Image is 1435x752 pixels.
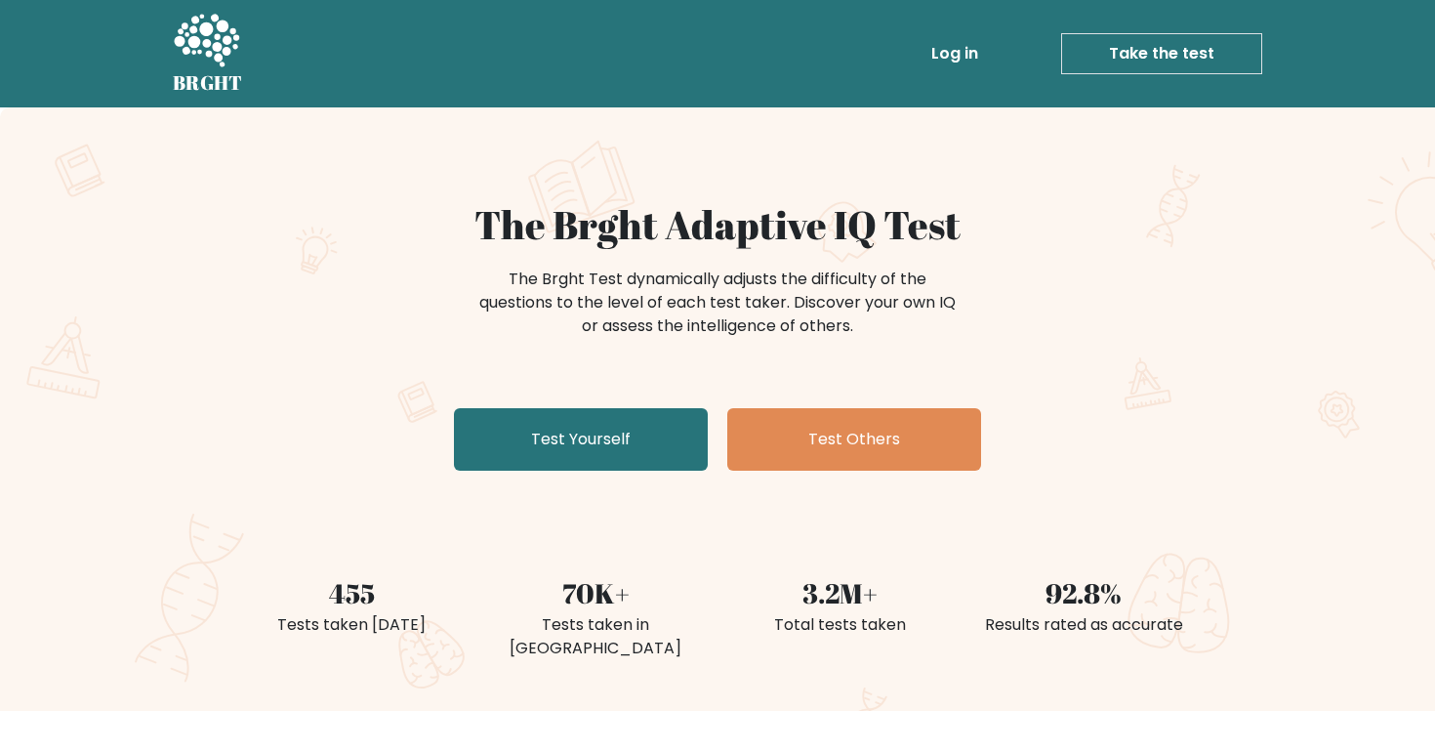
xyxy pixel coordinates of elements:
a: Test Others [727,408,981,471]
div: Results rated as accurate [973,613,1194,637]
div: Total tests taken [729,613,950,637]
div: The Brght Test dynamically adjusts the difficulty of the questions to the level of each test take... [473,268,962,338]
a: Test Yourself [454,408,708,471]
div: Tests taken [DATE] [241,613,462,637]
div: 455 [241,572,462,613]
div: 92.8% [973,572,1194,613]
a: Take the test [1061,33,1262,74]
h5: BRGHT [173,71,243,95]
div: Tests taken in [GEOGRAPHIC_DATA] [485,613,706,660]
div: 70K+ [485,572,706,613]
h1: The Brght Adaptive IQ Test [241,201,1194,248]
a: Log in [923,34,986,73]
div: 3.2M+ [729,572,950,613]
a: BRGHT [173,8,243,100]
